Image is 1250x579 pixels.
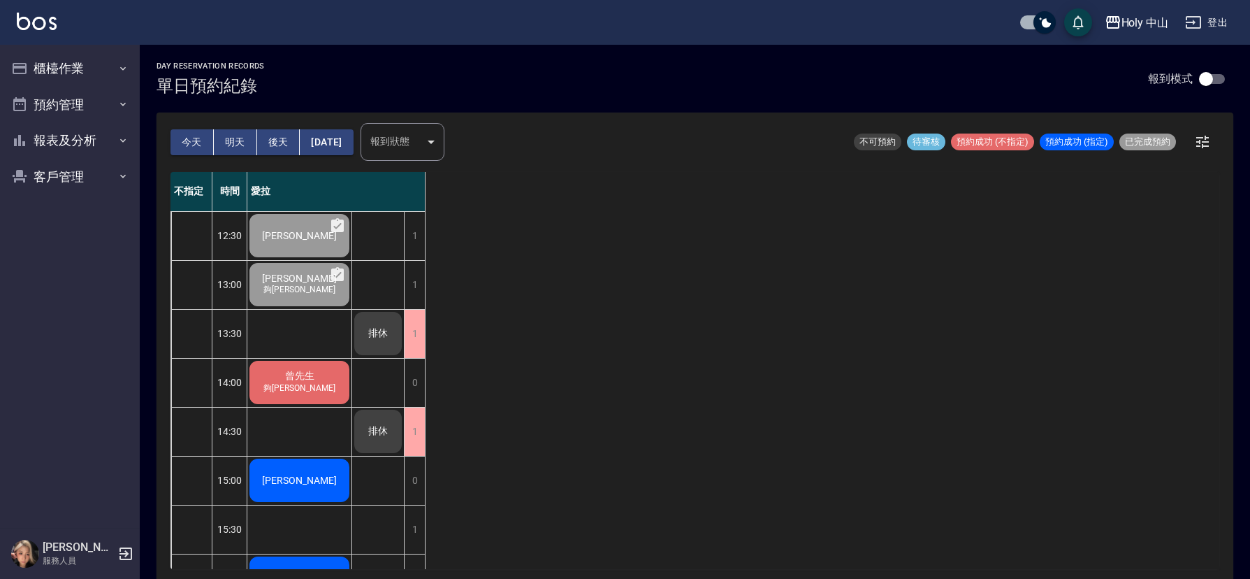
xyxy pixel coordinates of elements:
[6,159,134,195] button: 客戶管理
[1121,14,1169,31] div: Holy 中山
[261,383,338,394] span: 夠[PERSON_NAME]
[212,358,247,407] div: 14:00
[170,129,214,155] button: 今天
[259,273,340,284] span: [PERSON_NAME]
[170,172,212,211] div: 不指定
[404,506,425,554] div: 1
[212,260,247,309] div: 13:00
[214,129,257,155] button: 明天
[404,457,425,505] div: 0
[212,172,247,211] div: 時間
[157,76,265,96] h3: 單日預約紀錄
[365,425,391,438] span: 排休
[404,261,425,309] div: 1
[854,136,901,148] span: 不可預約
[247,172,426,211] div: 愛拉
[17,13,57,30] img: Logo
[1040,136,1114,148] span: 預約成功 (指定)
[43,555,114,567] p: 服務人員
[259,475,340,486] span: [PERSON_NAME]
[157,62,265,71] h2: day Reservation records
[907,136,945,148] span: 待審核
[43,541,114,555] h5: [PERSON_NAME]
[6,122,134,159] button: 報表及分析
[404,359,425,407] div: 0
[365,327,391,340] span: 排休
[212,211,247,260] div: 12:30
[1064,8,1092,36] button: save
[404,310,425,358] div: 1
[212,505,247,554] div: 15:30
[1148,71,1193,86] p: 報到模式
[951,136,1034,148] span: 預約成功 (不指定)
[212,407,247,456] div: 14:30
[282,370,317,383] span: 曾先生
[259,230,340,241] span: [PERSON_NAME]
[257,129,300,155] button: 後天
[11,540,39,568] img: Person
[1179,10,1233,36] button: 登出
[1119,136,1176,148] span: 已完成預約
[1099,8,1175,37] button: Holy 中山
[212,456,247,505] div: 15:00
[6,87,134,123] button: 預約管理
[261,284,338,296] span: 夠[PERSON_NAME]
[404,408,425,456] div: 1
[6,50,134,87] button: 櫃檯作業
[300,129,353,155] button: [DATE]
[404,212,425,260] div: 1
[212,309,247,358] div: 13:30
